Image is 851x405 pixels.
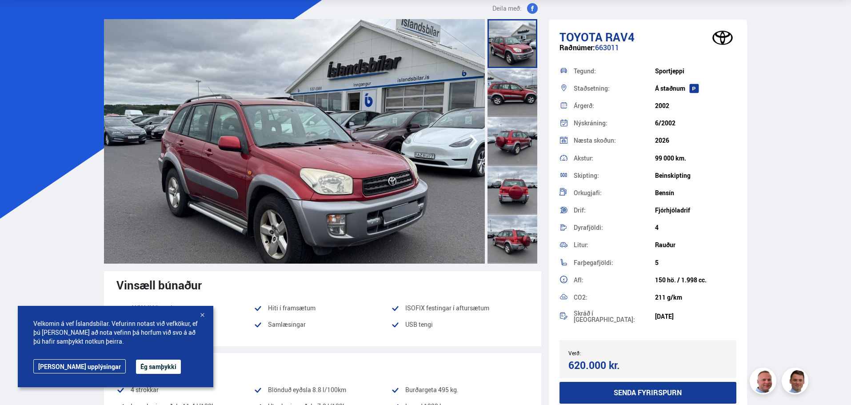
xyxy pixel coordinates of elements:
button: Opna LiveChat spjallviðmót [7,4,34,30]
div: Litur: [574,242,655,248]
div: Verð: [568,350,648,356]
div: Fjórhjóladrif [655,207,736,214]
img: brand logo [705,24,740,52]
div: CO2: [574,294,655,301]
div: [DATE] [655,313,736,320]
div: Orkugjafi: [574,190,655,196]
div: Vinsæll búnaður [116,278,529,292]
li: AUX hljóðtengi [116,303,254,313]
img: siFngHWaQ9KaOqBr.png [751,369,778,396]
img: 3561269.jpeg [104,19,485,264]
span: Deila með: [492,3,522,14]
div: 663011 [559,44,737,61]
div: 4 [655,224,736,231]
div: Sportjeppi [655,68,736,75]
div: 5 [655,259,736,266]
div: Tegund: [574,68,655,74]
a: [PERSON_NAME] upplýsingar [33,359,126,373]
div: Árgerð: [574,103,655,109]
div: Næsta skoðun: [574,137,655,144]
div: Skipting: [574,172,655,179]
div: 2002 [655,102,736,109]
div: 6/2002 [655,120,736,127]
span: Raðnúmer: [559,43,595,52]
div: Rauður [655,241,736,249]
div: Á staðnum [655,85,736,92]
div: Akstur: [574,155,655,161]
div: Skráð í [GEOGRAPHIC_DATA]: [574,310,655,323]
span: Velkomin á vef Íslandsbílar. Vefurinn notast við vefkökur, ef þú [PERSON_NAME] að nota vefinn þá ... [33,319,198,346]
div: Afl: [574,277,655,283]
div: Dyrafjöldi: [574,225,655,231]
button: Senda fyrirspurn [559,382,737,404]
img: FbJEzSuNWCJXmdc-.webp [783,369,810,396]
li: Burðargeta 495 kg. [391,385,528,395]
div: Farþegafjöldi: [574,260,655,266]
span: RAV4 [605,29,635,45]
li: ISOFIX festingar í aftursætum [391,303,528,313]
div: Orkugjafi / Vél [116,360,529,373]
div: 99 000 km. [655,155,736,162]
div: Drif: [574,207,655,213]
div: 2026 [655,137,736,144]
li: Blönduð eyðsla 8.8 l/100km [254,385,391,395]
div: Bensín [655,189,736,196]
span: Toyota [559,29,603,45]
div: Beinskipting [655,172,736,179]
div: Nýskráning: [574,120,655,126]
button: Ég samþykki [136,360,181,374]
div: 150 hö. / 1.998 cc. [655,277,736,284]
li: Hiti í framsætum [254,303,391,313]
li: Samlæsingar [254,319,391,330]
li: USB tengi [391,319,528,336]
div: Staðsetning: [574,85,655,92]
div: 620.000 kr. [568,359,645,371]
button: Deila með: [489,3,541,14]
div: 211 g/km [655,294,736,301]
li: 4 strokkar [116,385,254,395]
